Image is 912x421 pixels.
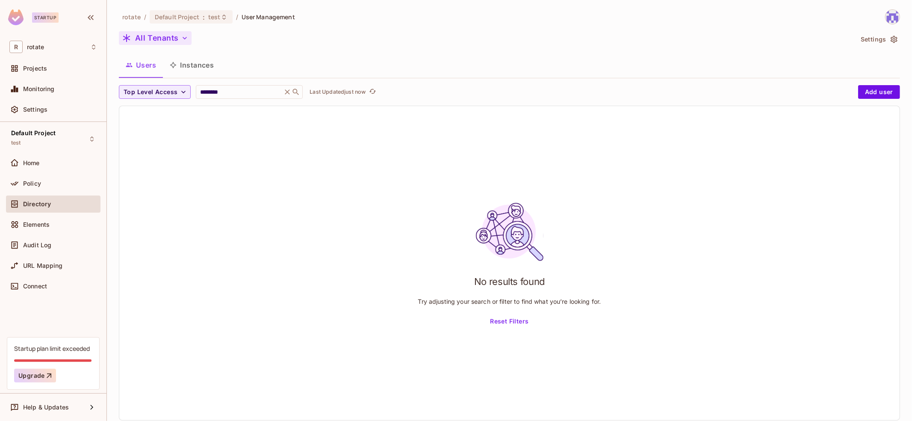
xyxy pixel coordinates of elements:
[11,130,56,136] span: Default Project
[14,369,56,382] button: Upgrade
[144,13,146,21] li: /
[23,86,55,92] span: Monitoring
[23,242,51,249] span: Audit Log
[23,283,47,290] span: Connect
[11,139,21,146] span: test
[119,31,192,45] button: All Tenants
[124,87,177,98] span: Top Level Access
[208,13,221,21] span: test
[366,87,378,97] span: Click to refresh data
[23,65,47,72] span: Projects
[885,10,900,24] img: yoongjia@letsrotate.com
[14,344,90,353] div: Startup plan limit exceeded
[242,13,295,21] span: User Management
[23,262,63,269] span: URL Mapping
[367,87,378,97] button: refresh
[236,13,238,21] li: /
[202,14,205,21] span: :
[119,54,163,76] button: Users
[857,33,900,46] button: Settings
[369,88,376,96] span: refresh
[23,404,69,411] span: Help & Updates
[23,201,51,208] span: Directory
[23,221,50,228] span: Elements
[155,13,199,21] span: Default Project
[23,160,40,166] span: Home
[163,54,221,76] button: Instances
[23,106,47,113] span: Settings
[23,180,41,187] span: Policy
[122,13,141,21] span: the active workspace
[858,85,900,99] button: Add user
[8,9,24,25] img: SReyMgAAAABJRU5ErkJggg==
[27,44,44,50] span: Workspace: rotate
[119,85,191,99] button: Top Level Access
[310,89,366,95] p: Last Updated just now
[418,297,601,305] p: Try adjusting your search or filter to find what you’re looking for.
[487,315,532,329] button: Reset Filters
[9,41,23,53] span: R
[474,275,545,288] h1: No results found
[32,12,59,23] div: Startup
